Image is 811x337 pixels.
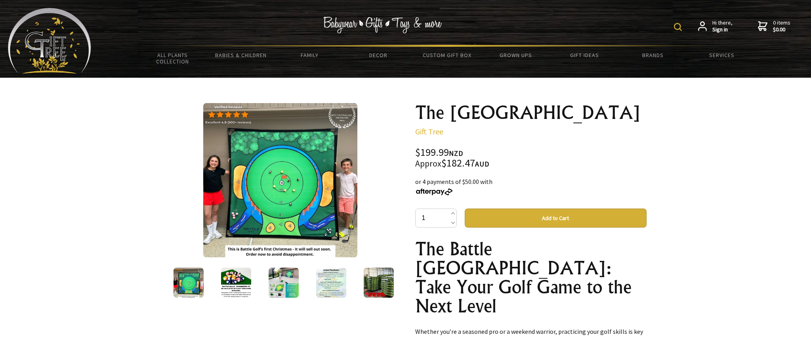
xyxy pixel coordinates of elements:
[449,149,463,158] span: NZD
[619,47,687,63] a: Brands
[698,19,733,33] a: Hi there,Sign in
[415,239,647,316] h1: The Battle [GEOGRAPHIC_DATA]: Take Your Golf Game to the Next Level
[712,19,733,33] span: Hi there,
[415,103,647,122] h1: The [GEOGRAPHIC_DATA]
[475,159,489,168] span: AUD
[344,47,412,63] a: Decor
[203,103,357,257] img: The Battle Golf Practice Arena
[758,19,790,33] a: 0 items$0.00
[364,268,394,298] img: The Battle Golf Practice Arena
[415,126,443,136] a: Gift Tree
[712,26,733,33] strong: Sign in
[687,47,756,63] a: Services
[773,19,790,33] span: 0 items
[207,47,275,63] a: Babies & Children
[773,26,790,33] strong: $0.00
[269,268,299,298] img: The Battle Golf Practice Arena
[323,17,442,33] img: Babywear - Gifts - Toys & more
[415,177,647,196] div: or 4 payments of $50.00 with
[481,47,550,63] a: Grown Ups
[8,8,91,74] img: Babyware - Gifts - Toys and more...
[174,268,204,298] img: The Battle Golf Practice Arena
[413,47,481,63] a: Custom Gift Box
[415,188,453,195] img: Afterpay
[415,147,647,169] div: $199.99 $182.47
[316,268,346,298] img: The Battle Golf Practice Arena
[674,23,682,31] img: product search
[275,47,344,63] a: Family
[550,47,618,63] a: Gift Ideas
[138,47,207,70] a: All Plants Collection
[221,268,251,298] img: The Battle Golf Practice Arena
[415,158,441,169] small: Approx
[465,209,647,228] button: Add to Cart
